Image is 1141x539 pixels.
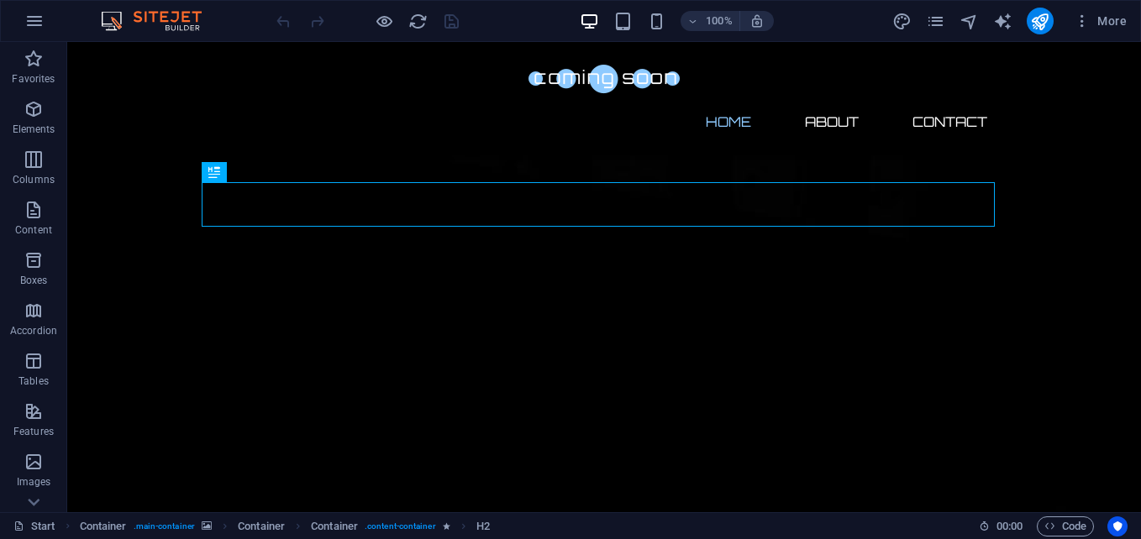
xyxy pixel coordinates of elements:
p: Boxes [20,274,48,287]
a: Click to cancel selection. Double-click to open Pages [13,516,55,536]
button: Code [1037,516,1094,536]
span: Code [1044,516,1086,536]
i: This element contains a background [202,521,212,531]
i: Publish [1030,12,1049,31]
button: Usercentrics [1107,516,1128,536]
span: 00 00 [996,516,1023,536]
button: design [892,11,912,31]
p: Features [13,425,54,438]
span: . main-container [134,516,195,536]
img: Editor Logo [97,11,223,31]
span: Click to select. Double-click to edit [238,516,285,536]
i: Design (Ctrl+Alt+Y) [892,12,912,31]
button: publish [1027,8,1054,34]
button: reload [407,11,428,31]
span: : [1008,520,1011,532]
i: AI Writer [993,12,1012,31]
button: text_generator [993,11,1013,31]
i: Reload page [408,12,428,31]
span: Click to select. Double-click to edit [80,516,127,536]
span: More [1074,13,1127,29]
nav: breadcrumb [80,516,490,536]
p: Tables [18,374,49,388]
i: Element contains an animation [443,521,450,531]
span: Click to select. Double-click to edit [476,516,490,536]
button: More [1067,8,1133,34]
button: 100% [681,11,740,31]
span: Click to select. Double-click to edit [311,516,358,536]
p: Favorites [12,72,55,86]
h6: Session time [979,516,1023,536]
i: Navigator [960,12,979,31]
button: pages [926,11,946,31]
span: . content-container [365,516,436,536]
p: Images [17,475,51,489]
p: Columns [13,173,55,186]
i: On resize automatically adjust zoom level to fit chosen device. [749,13,765,29]
p: Content [15,223,52,237]
button: navigator [960,11,980,31]
h6: 100% [706,11,733,31]
i: Pages (Ctrl+Alt+S) [926,12,945,31]
p: Elements [13,123,55,136]
p: Accordion [10,324,57,338]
